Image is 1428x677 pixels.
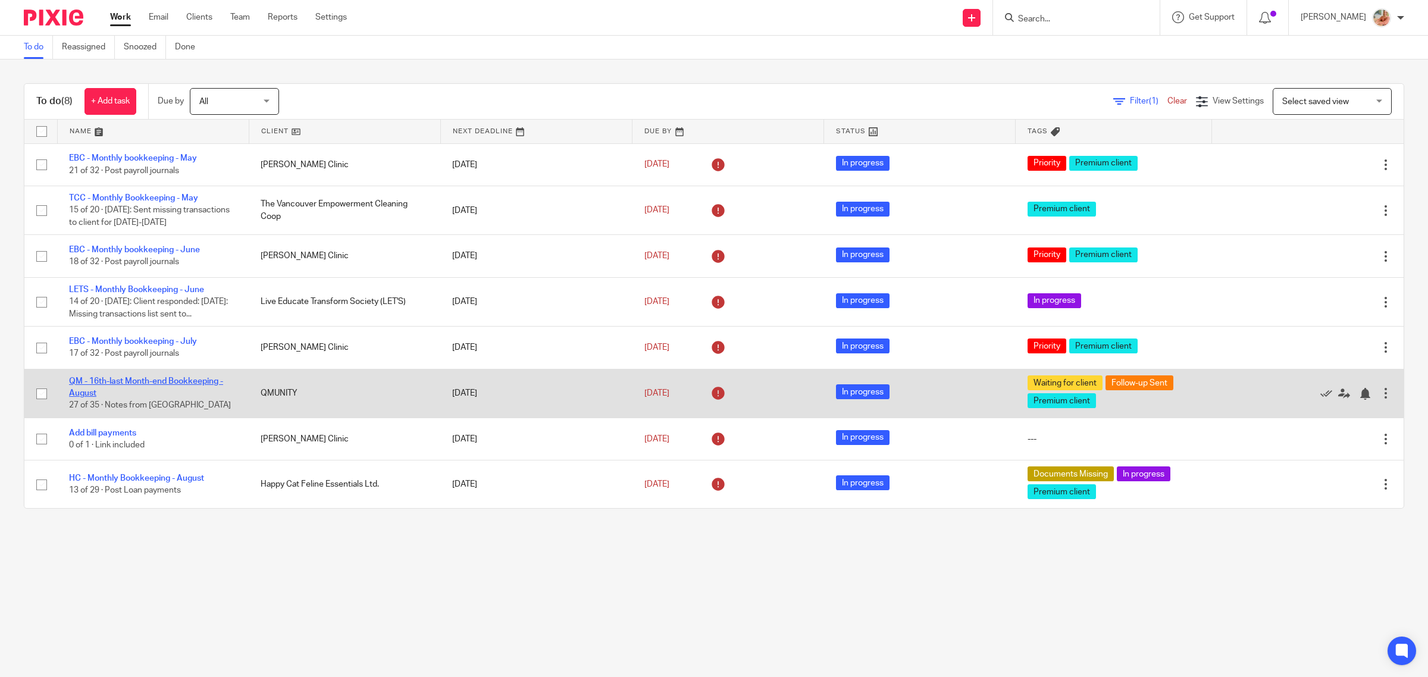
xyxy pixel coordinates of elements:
span: 17 of 32 · Post payroll journals [69,350,179,358]
a: QM - 16th-last Month-end Bookkeeping - August [69,377,223,397]
a: Team [230,11,250,23]
td: [DATE] [440,369,632,418]
td: QMUNITY [249,369,440,418]
span: In progress [836,338,890,353]
span: 13 of 29 · Post Loan payments [69,486,181,494]
span: In progress [836,384,890,399]
span: In progress [836,156,890,171]
span: All [199,98,208,106]
a: EBC - Monthly bookkeeping - May [69,154,197,162]
span: In progress [836,202,890,217]
span: [DATE] [644,389,669,397]
span: Filter [1130,97,1167,105]
a: Email [149,11,168,23]
a: Work [110,11,131,23]
span: Priority [1028,338,1066,353]
span: Follow-up Sent [1106,375,1173,390]
td: [DATE] [440,235,632,277]
span: (1) [1149,97,1158,105]
span: Documents Missing [1028,466,1114,481]
a: Clear [1167,97,1187,105]
span: In progress [836,475,890,490]
span: [DATE] [644,343,669,352]
td: [PERSON_NAME] Clinic [249,143,440,186]
p: Due by [158,95,184,107]
span: 21 of 32 · Post payroll journals [69,167,179,175]
span: Priority [1028,156,1066,171]
span: 15 of 20 · [DATE]: Sent missing transactions to client for [DATE]-[DATE] [69,206,230,227]
a: Done [175,36,204,59]
span: In progress [836,293,890,308]
span: Priority [1028,247,1066,262]
span: View Settings [1213,97,1264,105]
span: (8) [61,96,73,106]
a: Reassigned [62,36,115,59]
span: Waiting for client [1028,375,1103,390]
input: Search [1017,14,1124,25]
a: EBC - Monthly bookkeeping - June [69,246,200,254]
span: Premium client [1069,156,1138,171]
img: MIC.jpg [1372,8,1391,27]
a: Reports [268,11,297,23]
span: [DATE] [644,206,669,214]
h1: To do [36,95,73,108]
a: Settings [315,11,347,23]
a: Add bill payments [69,429,136,437]
a: + Add task [84,88,136,115]
span: In progress [836,430,890,445]
a: To do [24,36,53,59]
span: Premium client [1069,338,1138,353]
img: Pixie [24,10,83,26]
td: Live Educate Transform Society (LET'S) [249,277,440,326]
span: Select saved view [1282,98,1349,106]
td: [DATE] [440,186,632,234]
span: Tags [1028,128,1048,134]
span: Get Support [1189,13,1235,21]
span: [DATE] [644,297,669,306]
td: [DATE] [440,460,632,509]
span: In progress [1117,466,1170,481]
td: [DATE] [440,277,632,326]
td: The Vancouver Empowerment Cleaning Coop [249,186,440,234]
a: HC - Monthly Bookkeeping - August [69,474,204,482]
span: [DATE] [644,480,669,488]
td: [DATE] [440,143,632,186]
span: 18 of 32 · Post payroll journals [69,258,179,267]
td: [PERSON_NAME] Clinic [249,327,440,369]
td: Happy Cat Feline Essentials Ltd. [249,460,440,509]
td: [DATE] [440,418,632,460]
a: EBC - Monthly bookkeeping - July [69,337,197,346]
span: [DATE] [644,435,669,443]
span: 14 of 20 · [DATE]: Client responded: [DATE]: Missing transactions list sent to... [69,297,228,318]
span: In progress [1028,293,1081,308]
span: 0 of 1 · Link included [69,441,145,449]
a: Clients [186,11,212,23]
span: Premium client [1028,393,1096,408]
span: In progress [836,247,890,262]
a: LETS - Monthly Bookkeeping - June [69,286,204,294]
td: [PERSON_NAME] Clinic [249,235,440,277]
span: [DATE] [644,252,669,260]
span: [DATE] [644,161,669,169]
span: 27 of 35 · Notes from [GEOGRAPHIC_DATA] [69,402,231,410]
p: [PERSON_NAME] [1301,11,1366,23]
td: [PERSON_NAME] Clinic [249,418,440,460]
a: Snoozed [124,36,166,59]
td: [DATE] [440,327,632,369]
a: Mark as done [1320,387,1338,399]
div: --- [1028,433,1200,445]
a: TCC - Monthly Bookkeeping - May [69,194,198,202]
span: Premium client [1028,202,1096,217]
span: Premium client [1069,247,1138,262]
span: Premium client [1028,484,1096,499]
